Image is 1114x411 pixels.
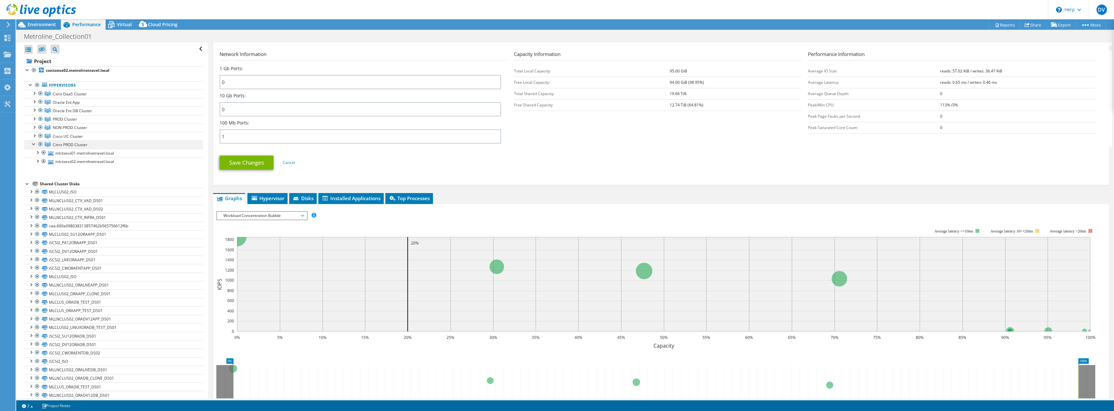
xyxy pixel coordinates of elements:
[940,114,942,119] b: 0
[831,335,838,340] text: 70%
[940,68,1002,74] b: reads: 57.02 KiB / writes: 36.47 KiB
[227,318,234,324] text: 200
[617,335,625,340] text: 45%
[17,402,38,410] a: 2
[227,308,234,314] text: 400
[24,247,203,255] a: iSCSI2_DV12ORAAPP_DS01
[514,50,802,60] h3: Capacity Information
[873,335,881,340] text: 75%
[24,140,203,149] a: Citrix PROD Cluster
[447,335,454,340] text: 25%
[53,142,87,147] span: Citrix PROD Cluster
[72,21,101,27] span: Performance
[808,50,1096,60] h3: Performance Information
[24,230,203,239] a: MLCLUS02_SU12ORAAPP_DS01
[24,323,203,332] a: MLCLUS02_LINUXORADB_TEST_DS01
[24,281,203,289] a: MLLNCLUS02_ORALIVEAPP_DS01
[24,196,203,205] a: MLLNCLUS02_CTX_VAD_DS01
[514,65,670,77] td: Total Local Capacity:
[24,124,203,132] a: NON-PROD Cluster
[24,264,203,272] a: iSCSI2_CWORAENTAPP_DS01
[53,91,87,97] span: Citrix DaaS Cluster
[808,88,940,99] td: Average Queue Depth:
[37,402,75,410] a: Project Notes
[24,374,203,383] a: MLLNCLUS02_ORADB_CLONE_DS01
[232,329,234,334] text: 0
[24,222,203,230] a: naa.600a098038313857462b565756612f6b
[1046,20,1076,30] a: Export
[24,56,203,66] a: Project
[654,342,675,349] text: Capacity
[322,195,381,201] span: Installed Applications
[361,335,369,340] text: 15%
[660,335,668,340] text: 50%
[24,205,203,213] a: MLLNCLUS02_CTX_VAD_DS02
[53,108,92,114] span: Oracle Ent DB Cluster
[21,33,102,40] h1: Metroline_Collection01
[1097,5,1107,15] span: DV
[53,134,83,139] span: Cisco UC Cluster
[574,335,582,340] text: 40%
[940,91,942,96] b: 0
[24,81,203,90] a: Hypervisors
[24,383,203,391] a: MLCLUS_ORADB_TEST_DS01
[1056,7,1062,13] svg: \n
[940,125,942,130] b: 0
[220,120,249,126] label: 100 Mb Ports:
[53,125,87,130] span: NON-PROD Cluster
[24,357,203,366] a: iSCSI2_ISO
[940,80,997,85] b: reads: 0.65 ms / writes: 0.46 ms
[24,273,203,281] a: MLCLUS02_ISO
[940,102,958,108] b: 113% /3%
[1086,335,1096,340] text: 100%
[24,391,203,399] a: MLLNCLUS02_ORADV12DB_DS01
[24,366,203,374] a: MLLNCLUS02_ORALIVEDB_DS01
[808,99,940,111] td: Peak/Min CPU:
[28,21,56,27] span: Environment
[1044,335,1051,340] text: 95%
[788,335,796,340] text: 65%
[24,332,203,340] a: iSCSI2_SU12ORADB_DS01
[670,80,704,85] b: 94.00 GiB (98.95%)
[24,149,203,157] a: mlctxesx01.metrolinetravel.local
[514,99,670,111] td: Free Shared Capacity:
[989,20,1020,30] a: Reports
[225,247,234,253] text: 1600
[40,180,203,188] div: Shared Cluster Disks
[411,240,419,246] text: 20%
[225,237,234,242] text: 1800
[24,98,203,106] a: Oracle Ent App
[220,50,507,60] h3: Network Information
[53,100,80,105] span: Oracle Ent App
[220,65,243,72] label: 1 Gb Ports:
[808,65,940,77] td: Average IO Size:
[24,188,203,196] a: MLCLUS02_ISO
[916,335,924,340] text: 80%
[24,132,203,140] a: Cisco UC Cluster
[670,68,687,74] b: 95.00 GiB
[319,335,326,340] text: 10%
[220,92,246,99] label: 10 Gb Ports:
[808,111,940,122] td: Peak Page Faults per Second:
[1001,335,1009,340] text: 90%
[220,156,274,170] a: Save Changes
[24,66,203,75] a: cwctxesx02.metrolinetravel.local
[1050,229,1086,233] text: Average latency >20ms
[670,91,687,96] b: 19.66 TiB
[225,267,234,273] text: 1200
[24,298,203,306] a: MLCLUS_ORADB_TEST_DS01
[216,278,223,290] text: IOPS
[220,212,303,220] span: Workload Concentration Bubble
[277,335,283,340] text: 5%
[227,288,234,293] text: 800
[514,88,670,99] td: Total Shared Capacity:
[24,315,203,323] a: MLLNCLUS02_ORADV12APP_DS01
[24,157,203,166] a: mlctxesx02.metrolinetravel.local
[24,255,203,264] a: iSCSI2_LIVEORAAPP_DS01
[389,195,430,201] span: Top Processes
[808,122,940,133] td: Peak Saturated Core Count:
[225,257,234,263] text: 1400
[24,289,203,298] a: MLCLUS02_ORAAPP_CLONE_DS01
[234,335,240,340] text: 0%
[225,277,234,283] text: 1000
